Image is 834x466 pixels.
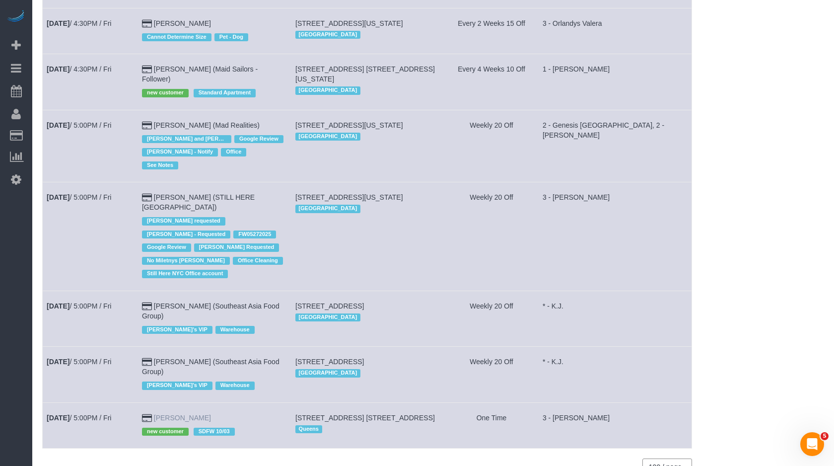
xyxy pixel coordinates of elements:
span: [PERSON_NAME]'s VIP [142,382,212,389]
a: [DATE]/ 5:00PM / Fri [47,358,111,366]
td: Frequency [445,182,539,291]
span: [PERSON_NAME] Requested [194,243,279,251]
span: 5 [821,432,829,440]
span: No Miletnys [PERSON_NAME] [142,257,230,265]
a: [PERSON_NAME] (Southeast Asia Food Group) [142,358,279,376]
i: Credit Card Payment [142,194,152,201]
div: Location [295,367,440,380]
div: Location [295,311,440,324]
a: [DATE]/ 5:00PM / Fri [47,414,111,422]
span: [STREET_ADDRESS][US_STATE] [295,193,403,201]
span: [GEOGRAPHIC_DATA] [295,31,360,39]
b: [DATE] [47,65,69,73]
td: Assigned to [538,182,692,291]
span: Google Review [142,243,191,251]
span: [GEOGRAPHIC_DATA] [295,313,360,321]
span: [STREET_ADDRESS] [STREET_ADDRESS] [295,414,435,422]
a: [PERSON_NAME] (Mad Realities) [154,121,260,129]
td: Schedule date [43,182,138,291]
a: [PERSON_NAME] [154,19,211,27]
span: [PERSON_NAME] and [PERSON_NAME] Preferred [142,135,231,143]
span: Standard Apartment [194,89,256,97]
b: [DATE] [47,414,69,422]
b: [DATE] [47,121,69,129]
span: Still Here NYC Office account [142,270,228,278]
td: Assigned to [538,347,692,402]
td: Customer [138,402,291,448]
td: Frequency [445,347,539,402]
td: Assigned to [538,54,692,110]
a: [DATE]/ 5:00PM / Fri [47,121,111,129]
div: Location [295,84,440,97]
td: Frequency [445,54,539,110]
i: Credit Card Payment [142,303,152,310]
a: [PERSON_NAME] [154,414,211,422]
span: [STREET_ADDRESS] [295,358,364,366]
span: [STREET_ADDRESS][US_STATE] [295,121,403,129]
div: Location [295,202,440,215]
i: Credit Card Payment [142,66,152,73]
span: [PERSON_NAME] requested [142,217,225,225]
span: [GEOGRAPHIC_DATA] [295,205,360,213]
td: Customer [138,182,291,291]
span: See Notes [142,161,178,169]
div: Location [295,130,440,143]
span: Warehouse [215,326,255,334]
td: Customer [138,110,291,182]
span: [GEOGRAPHIC_DATA] [295,86,360,94]
i: Credit Card Payment [142,359,152,366]
i: Credit Card Payment [142,122,152,129]
b: [DATE] [47,19,69,27]
td: Customer [138,8,291,54]
span: new customer [142,89,189,97]
span: [STREET_ADDRESS][US_STATE] [295,19,403,27]
td: Service location [291,291,445,346]
b: [DATE] [47,193,69,201]
td: Service location [291,8,445,54]
span: Office Cleaning [233,257,283,265]
span: new customer [142,428,189,436]
td: Service location [291,402,445,448]
td: Schedule date [43,291,138,346]
b: [DATE] [47,358,69,366]
span: Cannot Determine Size [142,33,211,41]
td: Frequency [445,291,539,346]
a: [PERSON_NAME] (Maid Sailors - Follower) [142,65,258,83]
td: Service location [291,347,445,402]
td: Schedule date [43,347,138,402]
td: Frequency [445,110,539,182]
td: Service location [291,182,445,291]
span: [PERSON_NAME] - Requested [142,231,230,238]
img: Automaid Logo [6,10,26,24]
td: Frequency [445,8,539,54]
div: Location [295,423,440,436]
a: [PERSON_NAME] (STILL HERE [GEOGRAPHIC_DATA]) [142,193,255,211]
td: Service location [291,110,445,182]
a: [DATE]/ 5:00PM / Fri [47,302,111,310]
td: Assigned to [538,8,692,54]
td: Schedule date [43,110,138,182]
td: Customer [138,54,291,110]
td: Assigned to [538,110,692,182]
span: [STREET_ADDRESS] [STREET_ADDRESS][US_STATE] [295,65,435,83]
span: [GEOGRAPHIC_DATA] [295,133,360,141]
a: [DATE]/ 4:30PM / Fri [47,65,111,73]
span: Pet - Dog [214,33,248,41]
span: Warehouse [215,382,255,389]
td: Schedule date [43,54,138,110]
a: [PERSON_NAME] (Southeast Asia Food Group) [142,302,279,320]
a: [DATE]/ 5:00PM / Fri [47,193,111,201]
a: [DATE]/ 4:30PM / Fri [47,19,111,27]
td: Schedule date [43,8,138,54]
span: FW05272025 [233,231,276,238]
span: [PERSON_NAME] - Notify [142,148,218,156]
td: Service location [291,54,445,110]
span: Queens [295,425,322,433]
td: Assigned to [538,402,692,448]
td: Schedule date [43,402,138,448]
td: Customer [138,291,291,346]
b: [DATE] [47,302,69,310]
i: Credit Card Payment [142,415,152,422]
td: Customer [138,347,291,402]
